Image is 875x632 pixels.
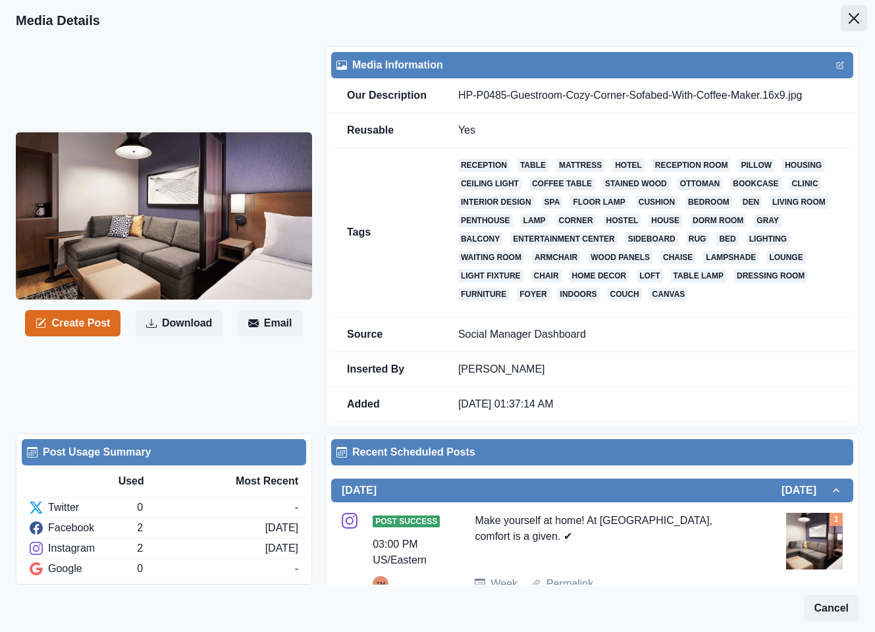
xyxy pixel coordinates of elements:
a: hotel [612,159,645,172]
a: canvas [650,288,688,301]
a: [PERSON_NAME] [458,363,545,375]
img: pw5ottmajvvonzjukhd5 [16,132,312,299]
a: clinic [789,177,821,190]
a: couch [608,288,642,301]
td: Tags [331,148,442,317]
div: Make yourself at home! At [GEOGRAPHIC_DATA], comfort is a given. ✔ [475,513,749,566]
a: Week [491,576,517,592]
button: Create Post [25,310,120,336]
div: Most Recent [208,473,298,489]
a: table lamp [671,269,726,282]
a: ceiling light [458,177,521,190]
a: hostel [604,214,641,227]
a: reception [458,159,510,172]
a: den [740,196,762,209]
td: HP-P0485-Guestroom-Cozy-Corner-Sofabed-With-Coffee-Maker.16x9.jpg [442,78,853,113]
td: Our Description [331,78,442,113]
a: house [649,214,682,227]
td: [DATE] 01:37:14 AM [442,387,853,422]
a: lighting [747,232,789,246]
a: furniture [458,288,509,301]
a: foyer [517,288,549,301]
a: waiting room [458,251,524,264]
a: spa [542,196,563,209]
img: pw5ottmajvvonzjukhd5 [786,513,843,569]
a: table [517,159,548,172]
a: coffee table [529,177,595,190]
button: Cancel [804,595,859,621]
a: loft [637,269,662,282]
td: Reusable [331,113,442,148]
div: [DATE] [265,540,298,556]
div: 03:00 PM US/Eastern [373,537,438,568]
div: Total Media Attached [830,513,843,526]
div: - [295,500,298,515]
div: 2 [137,540,265,556]
a: pillow [738,159,774,172]
p: Social Manager Dashboard [458,328,837,341]
a: housing [782,159,824,172]
button: Close [841,5,867,32]
a: wood panels [588,251,652,264]
div: - [295,561,298,577]
a: rug [686,232,709,246]
td: Yes [442,113,853,148]
a: light fixture [458,269,523,282]
div: 0 [137,561,294,577]
a: stained wood [602,177,670,190]
span: Post Success [373,515,440,527]
a: armchair [532,251,580,264]
button: [DATE][DATE] [331,479,853,502]
a: lounge [766,251,805,264]
a: mattress [556,159,604,172]
td: Added [331,387,442,422]
a: indoors [558,288,600,301]
a: penthouse [458,214,513,227]
a: Permalink [546,576,593,592]
a: interior design [458,196,534,209]
a: chaise [660,251,695,264]
a: floor lamp [570,196,627,209]
a: cushion [636,196,677,209]
h2: [DATE] [342,484,377,496]
a: bedroom [685,196,732,209]
div: 0 [137,500,294,515]
button: Email [238,310,303,336]
a: home decor [570,269,629,282]
a: sideboard [625,232,678,246]
h2: [DATE] [782,484,830,496]
div: Instagram [30,540,137,556]
a: corner [556,214,596,227]
a: chair [531,269,562,282]
div: Used [119,473,209,489]
a: dorm room [690,214,746,227]
a: bed [716,232,738,246]
button: Download [136,310,223,336]
td: Source [331,317,442,352]
a: lampshade [703,251,758,264]
a: ottoman [677,177,722,190]
div: Post Usage Summary [27,444,301,460]
div: Google [30,561,137,577]
td: Inserted By [331,352,442,387]
div: Twitter [30,500,137,515]
div: 2 [137,520,265,536]
div: Recent Scheduled Posts [336,444,848,460]
a: reception room [652,159,731,172]
button: Edit [832,57,848,73]
a: lamp [521,214,548,227]
a: balcony [458,232,502,246]
div: Media Information [336,57,848,73]
a: dressing room [734,269,807,282]
div: Tony Manalo [376,576,385,592]
div: [DATE] [265,520,298,536]
a: gray [754,214,782,227]
a: bookcase [730,177,781,190]
a: living room [770,196,828,209]
div: Facebook [30,520,137,536]
a: entertainment center [510,232,617,246]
